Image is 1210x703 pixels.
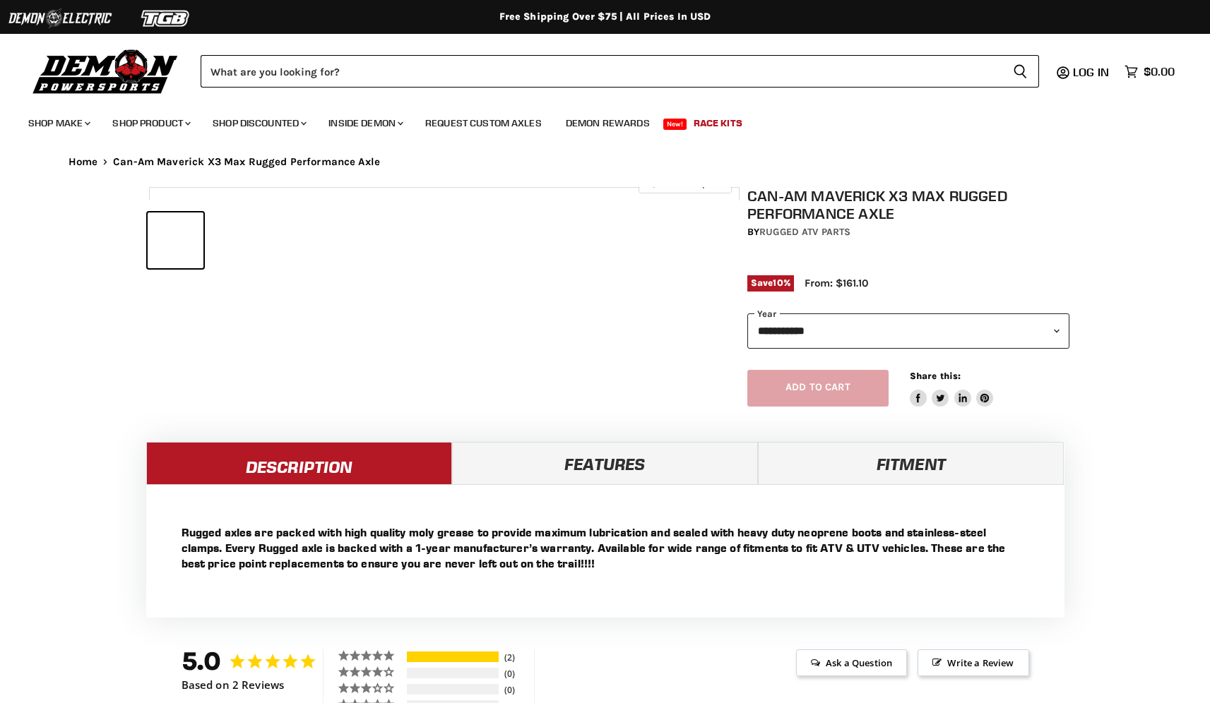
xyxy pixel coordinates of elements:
a: Shop Discounted [202,109,315,138]
a: Shop Product [102,109,199,138]
div: 5-Star Ratings [407,651,499,662]
strong: 5.0 [182,646,222,676]
img: TGB Logo 2 [113,5,219,32]
a: Home [69,156,98,168]
a: Rugged ATV Parts [759,226,850,238]
aside: Share this: [910,370,994,407]
span: Log in [1073,65,1109,79]
a: Features [452,442,758,484]
div: 100% [407,651,499,662]
ul: Main menu [18,103,1171,138]
span: Based on 2 Reviews [182,679,285,691]
a: Fitment [758,442,1064,484]
div: 2 [501,651,530,663]
p: Rugged axles are packed with high quality moly grease to provide maximum lubrication and sealed w... [182,524,1029,571]
span: New! [663,119,687,130]
nav: Breadcrumbs [40,156,1170,168]
img: Demon Electric Logo 2 [7,5,113,32]
span: Share this: [910,371,961,381]
span: Write a Review [918,649,1028,676]
a: Inside Demon [318,109,412,138]
span: Save % [747,275,794,291]
a: Description [146,442,452,484]
a: Demon Rewards [555,109,660,138]
div: 5 ★ [338,649,405,661]
select: year [747,313,1069,348]
div: Free Shipping Over $75 | All Prices In USD [40,11,1170,23]
span: Ask a Question [796,649,907,676]
span: From: $161.10 [805,277,868,289]
input: Search [201,55,1002,88]
h1: Can-Am Maverick X3 Max Rugged Performance Axle [747,187,1069,222]
img: Demon Powersports [28,46,183,96]
a: Shop Make [18,109,99,138]
a: $0.00 [1117,61,1182,82]
span: Click to expand [646,178,724,188]
a: Race Kits [683,109,753,138]
form: Product [201,55,1039,88]
a: Request Custom Axles [415,109,552,138]
span: $0.00 [1144,65,1175,78]
a: Log in [1067,66,1117,78]
button: IMAGE thumbnail [148,212,203,268]
span: Can-Am Maverick X3 Max Rugged Performance Axle [113,156,380,168]
span: 10 [773,277,783,288]
div: by [747,224,1069,240]
button: Search [1002,55,1039,88]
